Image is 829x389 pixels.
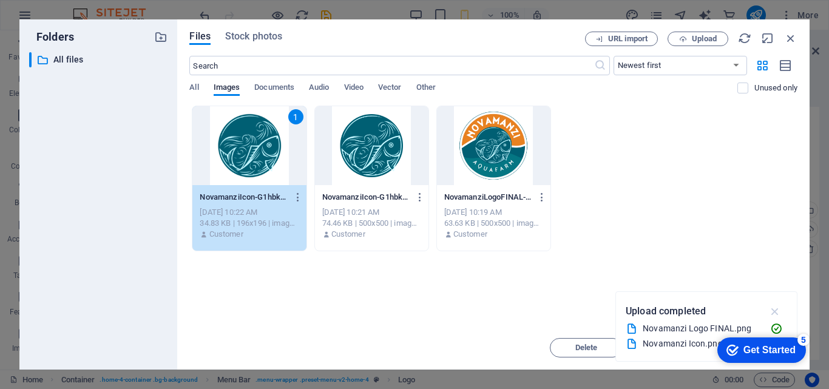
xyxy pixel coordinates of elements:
[643,337,760,351] div: Novamanzi Icon.png
[692,35,717,42] span: Upload
[288,109,303,124] div: 1
[738,32,751,45] i: Reload
[453,229,487,240] p: Customer
[29,29,74,45] p: Folders
[444,207,543,218] div: [DATE] 10:19 AM
[87,2,99,15] div: 5
[200,218,299,229] div: 34.83 KB | 196x196 | image/png
[309,80,329,97] span: Audio
[154,30,167,44] i: Create new folder
[189,29,211,44] span: Files
[322,207,421,218] div: [DATE] 10:21 AM
[608,35,648,42] span: URL import
[322,218,421,229] div: 74.46 KB | 500x500 | image/png
[29,52,32,67] div: ​
[225,29,282,44] span: Stock photos
[53,53,146,67] p: All files
[344,80,364,97] span: Video
[416,80,436,97] span: Other
[585,32,658,46] button: URL import
[643,322,760,336] div: Novamanzi Logo FINAL.png
[754,83,797,93] p: Displays only files that are not in use on the website. Files added during this session can still...
[254,80,294,97] span: Documents
[378,80,402,97] span: Vector
[214,80,240,97] span: Images
[322,192,410,203] p: NovamanziIcon-G1hbklcxIitGJ0UwcQZNSQ.png
[7,6,95,32] div: Get Started 5 items remaining, 0% complete
[200,192,288,203] p: NovamanziIcon-G1hbklcxIitGJ0UwcQZNSQ-kuNxUjfdA86kQGap1Bd1cg.png
[784,32,797,45] i: Close
[331,229,365,240] p: Customer
[209,229,243,240] p: Customer
[626,303,706,319] p: Upload completed
[550,338,623,357] button: Delete
[761,32,774,45] i: Minimize
[189,56,594,75] input: Search
[189,80,198,97] span: All
[444,218,543,229] div: 63.63 KB | 500x500 | image/png
[200,207,299,218] div: [DATE] 10:22 AM
[444,192,532,203] p: NovamanziLogoFINAL-R2dSxflZC6fLRwMUa34UEg.png
[668,32,728,46] button: Upload
[575,344,598,351] span: Delete
[33,13,85,24] div: Get Started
